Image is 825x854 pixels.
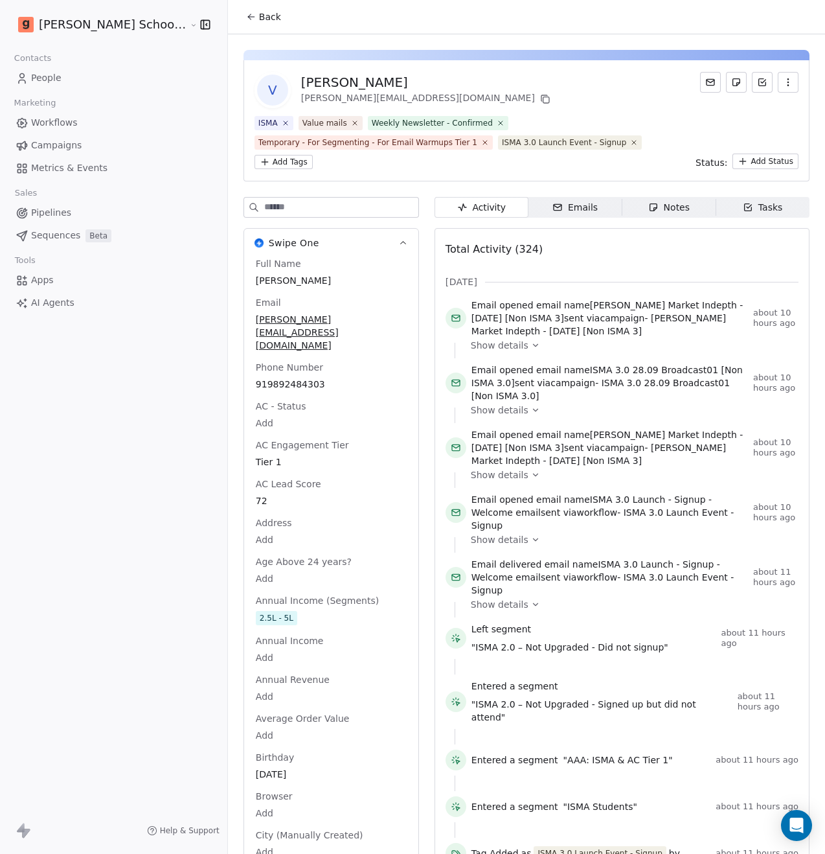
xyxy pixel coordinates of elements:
span: [DATE] [256,768,407,781]
span: Total Activity (324) [446,243,543,255]
span: Phone Number [253,361,326,374]
span: Tools [9,251,41,270]
span: Birthday [253,751,297,764]
div: Tasks [743,201,783,214]
span: Email delivered [471,559,541,570]
a: Help & Support [147,825,220,836]
span: Back [259,10,281,23]
span: [PERSON_NAME] School of Finance LLP [39,16,186,33]
span: Annual Income [253,634,326,647]
span: Add [256,417,407,430]
button: Add Tags [254,155,313,169]
span: Annual Revenue [253,673,332,686]
button: Add Status [732,154,798,169]
span: Help & Support [160,825,220,836]
span: Show details [471,468,528,481]
span: ISMA 3.0 28.09 Broadcast01 [Non ISMA 3.0] [471,365,743,388]
a: Show details [471,404,789,417]
button: Back [238,5,289,29]
span: email name sent via campaign - [471,428,748,467]
span: AC - Status [253,400,309,413]
span: Address [253,516,295,529]
a: Campaigns [10,135,217,156]
span: Swipe One [269,237,319,249]
span: Add [256,729,407,742]
span: Email [253,296,284,309]
span: V [257,75,288,106]
span: Show details [471,533,528,546]
span: about 11 hours ago [716,755,798,765]
span: email name sent via workflow - [471,493,748,532]
span: AI Agents [31,296,74,310]
span: [DATE] [446,275,477,288]
a: Show details [471,533,789,546]
span: Add [256,690,407,703]
span: People [31,71,62,85]
span: Sales [9,183,43,203]
a: Show details [471,598,789,611]
span: ISMA 3.0 Launch - Signup - Welcome email [471,494,712,518]
a: Show details [471,339,789,352]
a: Metrics & Events [10,157,217,179]
div: Open Intercom Messenger [781,810,812,841]
span: about 10 hours ago [753,308,798,329]
span: Browser [253,790,295,803]
a: People [10,67,217,89]
span: Email opened [471,365,534,375]
span: Beta [85,229,111,242]
span: Add [256,807,407,820]
span: Email opened [471,300,534,310]
span: Status: [695,156,727,169]
span: about 11 hours ago [716,802,798,812]
a: Workflows [10,112,217,133]
span: Pipelines [31,206,71,220]
span: email name sent via campaign - [471,364,748,402]
span: about 11 hours ago [738,691,798,712]
span: Tier 1 [256,456,407,468]
span: [PERSON_NAME] Market Indepth - [DATE] [Non ISMA 3] [471,430,743,453]
span: about 10 hours ago [753,437,798,458]
img: Goela%20School%20Logos%20(4).png [18,17,34,32]
span: Sequences [31,229,80,242]
div: [PERSON_NAME] [301,73,553,91]
span: 919892484303 [256,378,407,391]
span: AC Engagement Tier [253,439,352,452]
span: Show details [471,339,528,352]
span: 72 [256,494,407,507]
div: Weekly Newsletter - Confirmed [372,117,493,129]
button: [PERSON_NAME] School of Finance LLP [16,14,180,36]
a: AI Agents [10,292,217,314]
a: Show details [471,468,789,481]
span: Workflows [31,116,78,130]
span: Campaigns [31,139,82,152]
span: Entered a segment [471,680,558,693]
span: Marketing [8,93,62,113]
span: Email opened [471,430,534,440]
span: AC Lead Score [253,478,324,490]
div: Emails [552,201,598,214]
button: Swipe OneSwipe One [244,229,418,257]
div: ISMA [258,117,278,129]
span: Email opened [471,494,534,505]
span: "ISMA Students" [563,800,637,813]
img: Swipe One [254,238,264,248]
a: SequencesBeta [10,225,217,246]
span: about 11 hours ago [721,628,798,649]
div: Value mails [302,117,347,129]
div: 2.5L - 5L [260,612,293,625]
span: about 10 hours ago [753,373,798,393]
span: "AAA: ISMA & AC Tier 1" [563,754,673,767]
span: Metrics & Events [31,161,107,175]
span: Entered a segment [471,754,558,767]
span: Annual Income (Segments) [253,594,381,607]
a: Apps [10,270,217,291]
span: Left segment [471,623,531,636]
span: Add [256,533,407,546]
span: Show details [471,404,528,417]
span: Add [256,651,407,664]
span: Entered a segment [471,800,558,813]
span: email name sent via workflow - [471,558,748,597]
span: [PERSON_NAME] Market Indepth - [DATE] [Non ISMA 3] [471,300,743,323]
span: City (Manually Created) [253,829,366,842]
span: about 11 hours ago [753,567,798,588]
